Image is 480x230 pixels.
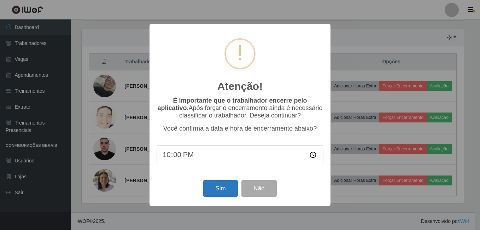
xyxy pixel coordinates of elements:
[157,125,323,132] p: Você confirma a data e hora de encerramento abaixo?
[241,180,276,197] button: Não
[217,80,263,93] h2: Atenção!
[157,97,307,111] b: É importante que o trabalhador encerre pelo aplicativo.
[157,97,323,119] p: Após forçar o encerramento ainda é necessário classificar o trabalhador. Deseja continuar?
[203,180,238,197] button: Sim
